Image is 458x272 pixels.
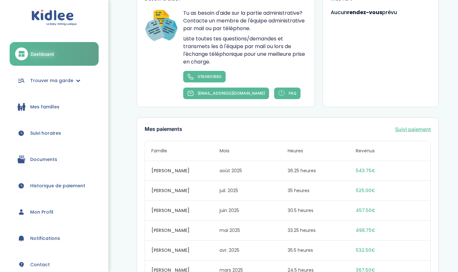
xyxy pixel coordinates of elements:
img: logo.svg [31,10,77,26]
span: FAQ [289,91,296,96]
span: 543.75€ [356,167,424,174]
span: 525.00€ [356,187,424,194]
span: 36.25 heures [288,167,356,174]
span: Aucun prévu [331,9,397,16]
a: Suivi paiement [395,125,431,133]
span: Documents [30,156,57,163]
span: [PERSON_NAME] [151,167,220,174]
a: Mon Profil [10,200,99,224]
span: 498.75€ [356,227,424,234]
a: Historique de paiement [10,174,99,197]
span: 33.25 heures [288,227,356,234]
span: Mon Profil [30,209,53,216]
span: 532.50€ [356,247,424,254]
a: Mes familles [10,95,99,118]
a: Dashboard [10,42,99,66]
a: Notifications [10,227,99,250]
span: [PERSON_NAME] [151,247,220,254]
span: 30.5 heures [288,207,356,214]
span: Contact [30,261,50,268]
span: juil. 2025 [220,187,288,194]
span: 457.50€ [356,207,424,214]
span: avr. 2025 [220,247,288,254]
span: mai 2025 [220,227,288,234]
span: Mois [220,148,288,154]
h3: Mes paiements [145,126,182,132]
span: Famille [151,148,220,154]
img: Happiness Officer [145,9,178,43]
a: Trouver ma garde [10,69,99,92]
span: juin 2025 [220,207,288,214]
a: Suivi horaires [10,122,99,145]
span: Revenus [356,148,424,154]
strong: rendez-vous [347,9,382,16]
span: 0184801880 [198,74,221,79]
span: Dashboard [31,51,54,57]
span: [PERSON_NAME] [151,187,220,194]
span: Notifications [30,235,60,242]
p: Tu as besoin d'aide sur la partie administrative? Contacte un membre de l'équipe administrative p... [183,9,307,32]
span: Heures [288,148,356,154]
span: 35.5 heures [288,247,356,254]
span: 35 heures [288,187,356,194]
a: [EMAIL_ADDRESS][DOMAIN_NAME] [183,88,269,99]
span: [PERSON_NAME] [151,207,220,214]
a: FAQ [274,88,301,99]
span: Suivi horaires [30,130,61,137]
span: Trouver ma garde [30,77,73,84]
span: août 2025 [220,167,288,174]
p: Liste toutes tes questions/demandes et transmets les à l'équipe par mail ou lors de l'échange tél... [183,35,307,66]
span: [EMAIL_ADDRESS][DOMAIN_NAME] [198,91,265,96]
span: Mes familles [30,104,59,110]
a: 0184801880 [183,71,226,82]
span: Historique de paiement [30,183,85,189]
span: [PERSON_NAME] [151,227,220,234]
a: Documents [10,148,99,171]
